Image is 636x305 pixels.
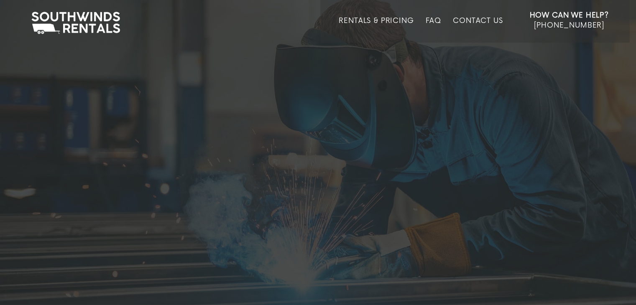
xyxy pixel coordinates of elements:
strong: How Can We Help? [530,11,609,20]
a: Contact Us [453,17,503,43]
a: How Can We Help? [PHONE_NUMBER] [530,10,609,36]
span: [PHONE_NUMBER] [534,21,604,30]
a: FAQ [426,17,442,43]
a: Rentals & Pricing [339,17,414,43]
img: Southwinds Rentals Logo [27,10,124,36]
